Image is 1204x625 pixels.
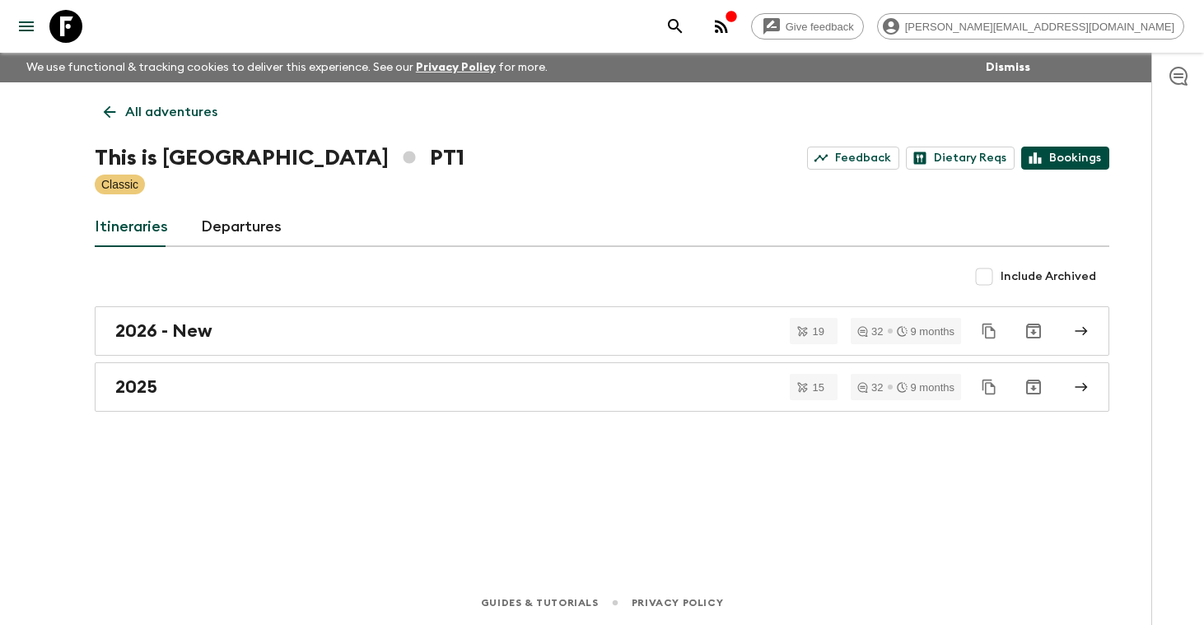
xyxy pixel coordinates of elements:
a: Guides & Tutorials [481,594,599,612]
h2: 2026 - New [115,320,212,342]
a: All adventures [95,96,226,128]
h2: 2025 [115,376,157,398]
div: 9 months [897,382,954,393]
button: Duplicate [974,372,1004,402]
span: Give feedback [777,21,863,33]
div: [PERSON_NAME][EMAIL_ADDRESS][DOMAIN_NAME] [877,13,1184,40]
span: Include Archived [1001,268,1096,285]
span: 19 [803,326,834,337]
a: 2025 [95,362,1109,412]
p: Classic [101,176,138,193]
p: All adventures [125,102,217,122]
button: Archive [1017,315,1050,347]
a: Dietary Reqs [906,147,1015,170]
h1: This is [GEOGRAPHIC_DATA] PT1 [95,142,464,175]
span: [PERSON_NAME][EMAIL_ADDRESS][DOMAIN_NAME] [896,21,1183,33]
a: Departures [201,208,282,247]
a: Itineraries [95,208,168,247]
button: Archive [1017,371,1050,403]
p: We use functional & tracking cookies to deliver this experience. See our for more. [20,53,554,82]
div: 9 months [897,326,954,337]
a: Privacy Policy [416,62,496,73]
a: Bookings [1021,147,1109,170]
span: 15 [803,382,834,393]
a: Give feedback [751,13,864,40]
button: Dismiss [982,56,1034,79]
a: Privacy Policy [632,594,723,612]
button: menu [10,10,43,43]
div: 32 [857,382,883,393]
button: search adventures [659,10,692,43]
a: 2026 - New [95,306,1109,356]
a: Feedback [807,147,899,170]
div: 32 [857,326,883,337]
button: Duplicate [974,316,1004,346]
